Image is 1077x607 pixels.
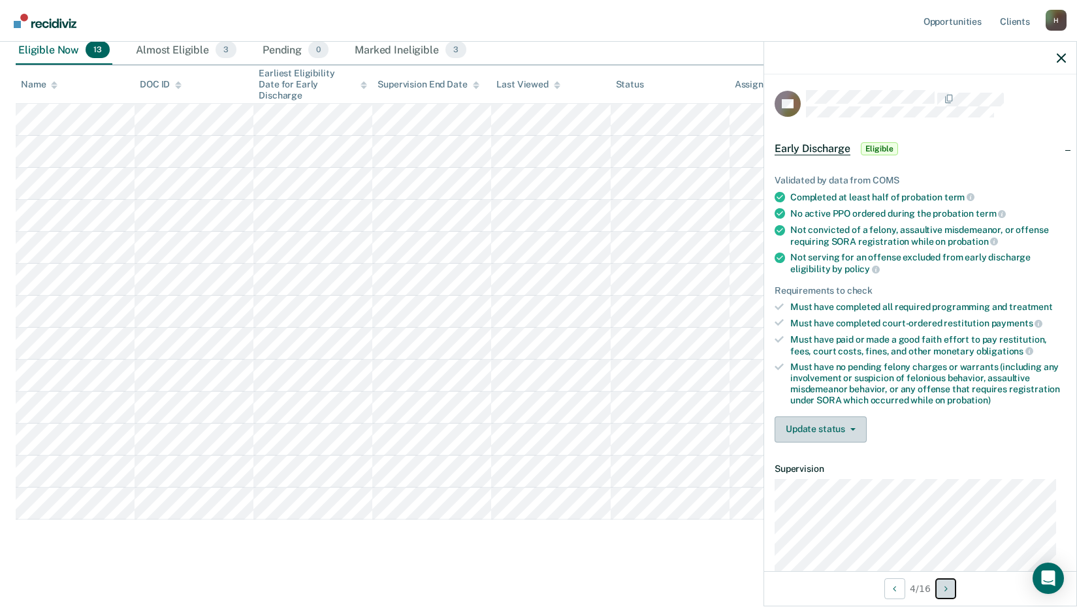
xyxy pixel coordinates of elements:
button: Next Opportunity [935,578,956,599]
div: Earliest Eligibility Date for Early Discharge [259,68,367,101]
span: 13 [86,41,110,58]
div: 4 / 16 [764,571,1076,606]
dt: Supervision [775,463,1066,475]
div: Must have no pending felony charges or warrants (including any involvement or suspicion of feloni... [790,362,1066,405]
div: No active PPO ordered during the probation [790,208,1066,219]
span: 0 [308,41,329,58]
div: H [1046,10,1067,31]
span: probation [948,236,999,247]
div: Supervision End Date [378,79,479,90]
div: Must have completed all required programming and [790,302,1066,313]
div: Requirements to check [775,285,1066,296]
button: Profile dropdown button [1046,10,1067,31]
span: term [944,192,974,202]
div: Eligible Now [16,36,112,65]
div: Name [21,79,57,90]
div: Validated by data from COMS [775,175,1066,186]
div: Almost Eligible [133,36,239,65]
span: Eligible [861,142,898,155]
img: Recidiviz [14,14,76,28]
div: Pending [260,36,331,65]
div: Not serving for an offense excluded from early discharge eligibility by [790,252,1066,274]
div: Marked Ineligible [352,36,469,65]
span: policy [844,264,880,274]
span: term [976,208,1006,219]
div: Completed at least half of probation [790,191,1066,203]
div: Not convicted of a felony, assaultive misdemeanor, or offense requiring SORA registration while on [790,225,1066,247]
span: 3 [445,41,466,58]
button: Update status [775,416,867,443]
div: DOC ID [140,79,182,90]
span: obligations [976,346,1033,356]
span: Early Discharge [775,142,850,155]
div: Assigned to [735,79,796,90]
span: probation) [947,395,991,405]
div: Must have paid or made a good faith effort to pay restitution, fees, court costs, fines, and othe... [790,334,1066,356]
div: Last Viewed [496,79,560,90]
div: Must have completed court-ordered restitution [790,317,1066,329]
div: Open Intercom Messenger [1033,563,1064,594]
span: 3 [216,41,236,58]
button: Previous Opportunity [884,578,905,599]
span: payments [991,318,1043,328]
span: treatment [1009,302,1053,312]
div: Early DischargeEligible [764,128,1076,170]
div: Status [616,79,644,90]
